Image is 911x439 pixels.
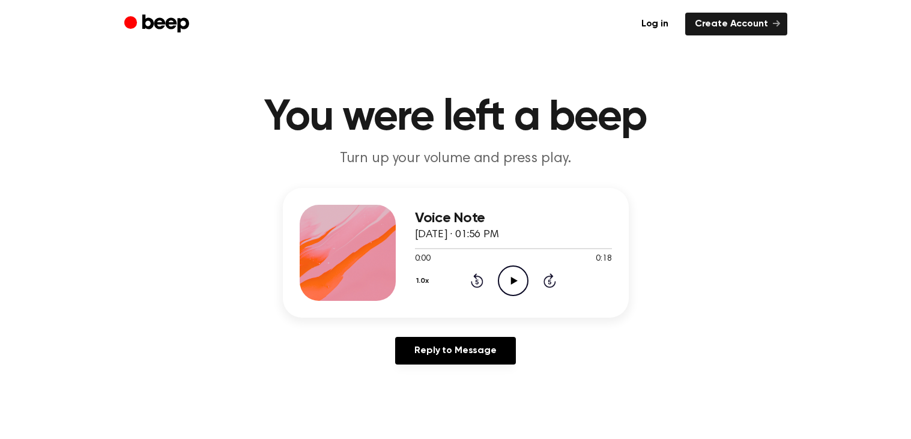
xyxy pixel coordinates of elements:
[685,13,787,35] a: Create Account
[596,253,611,265] span: 0:18
[415,271,434,291] button: 1.0x
[415,229,499,240] span: [DATE] · 01:56 PM
[148,96,763,139] h1: You were left a beep
[415,210,612,226] h3: Voice Note
[632,13,678,35] a: Log in
[225,149,686,169] p: Turn up your volume and press play.
[415,253,431,265] span: 0:00
[395,337,515,365] a: Reply to Message
[124,13,192,36] a: Beep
